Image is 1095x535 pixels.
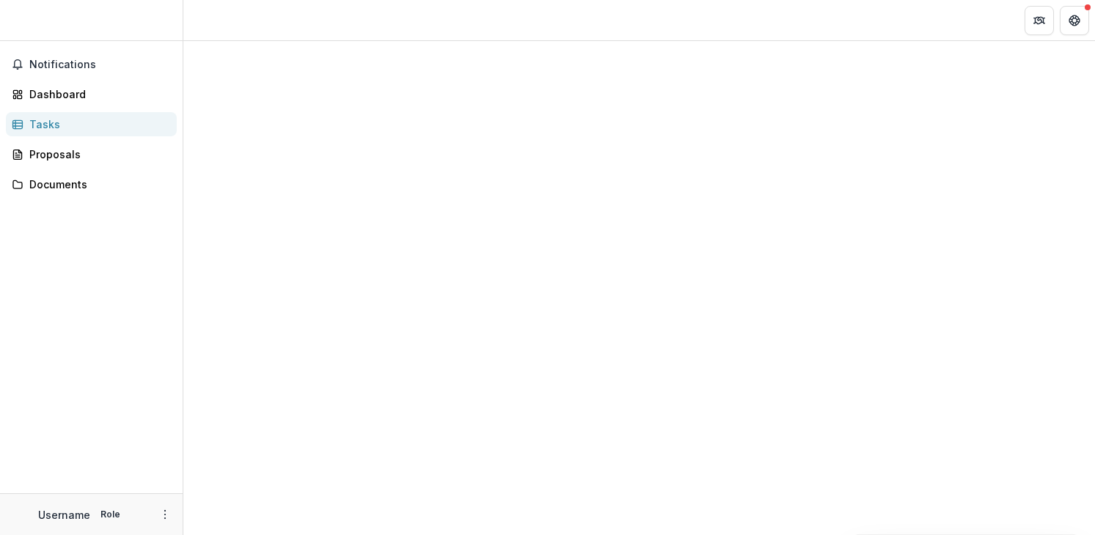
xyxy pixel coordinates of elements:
p: Username [38,507,90,523]
div: Proposals [29,147,165,162]
a: Proposals [6,142,177,166]
button: More [156,506,174,523]
div: Tasks [29,117,165,132]
button: Partners [1025,6,1054,35]
span: Notifications [29,59,171,71]
button: Notifications [6,53,177,76]
a: Dashboard [6,82,177,106]
div: Documents [29,177,165,192]
div: Dashboard [29,86,165,102]
button: Get Help [1060,6,1089,35]
a: Documents [6,172,177,196]
a: Tasks [6,112,177,136]
p: Role [96,508,125,521]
